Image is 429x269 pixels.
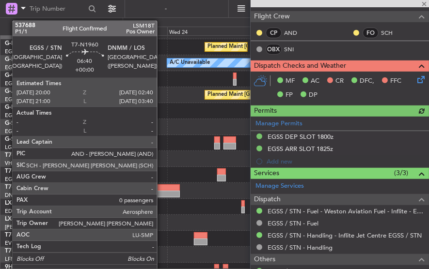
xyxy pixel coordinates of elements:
span: T7-EMI [5,248,24,254]
div: FO [363,28,379,38]
a: LX-AOACitation Mustang [5,216,74,222]
span: LX-INB [5,200,24,206]
a: G-LEGCLegacy 600 [5,105,57,110]
span: CR [335,76,344,86]
a: [PERSON_NAME]/QSA [5,224,62,231]
a: EGSS / STN - Fuel [268,219,318,227]
a: G-FOMOGlobal 6000 [5,41,63,46]
span: (3/3) [394,168,408,178]
a: T7-LZZIPraetor 600 [5,168,57,174]
a: T7-FFIFalcon 7X [5,152,48,158]
span: T7-N1960 [5,184,32,190]
span: AC [311,76,319,86]
span: T7-DYN [5,232,27,238]
a: EGGW/LTN [5,96,34,103]
a: G-SPCYLegacy 650 [5,136,57,142]
div: [DATE] [125,19,141,28]
a: G-JAGAPhenom 300 [5,89,61,94]
a: Manage Services [255,181,304,191]
a: G-GARECessna Citation XLS+ [5,73,85,78]
span: Others [254,254,275,265]
span: T7-LZZI [5,168,25,174]
span: G-GARE [5,73,27,78]
a: T7-DYNChallenger 604 [5,232,68,238]
a: EDLW/DTM [5,208,33,215]
a: AND [284,29,306,37]
span: FP [286,90,293,100]
a: EGSS / STN - Fuel - Weston Aviation Fuel - Inflite - EGSS / STN [268,207,424,215]
div: Wed 24 [167,27,281,35]
a: EGSS / STN - Handling - Inflite Jet Centre EGSS / STN [268,231,422,239]
a: LGAV/ATH [5,144,31,151]
span: Services [254,168,279,179]
a: SCH [381,29,403,37]
div: CP [266,28,282,38]
input: Trip Number [30,1,85,16]
div: A/C Unavailable [170,56,210,70]
span: Flight Crew [254,11,290,22]
span: Dispatch Checks and Weather [254,60,346,72]
span: G-JAGA [5,89,27,94]
span: FFC [390,76,401,86]
a: EGLF/FAB [5,176,30,183]
a: EGGW/LTN [5,112,34,119]
span: DP [309,90,318,100]
span: G-SPCY [5,136,26,142]
span: G-LEGC [5,105,26,110]
a: LX-INBFalcon 900EX EASy II [5,200,81,206]
a: SNI [284,45,306,54]
a: VHHH/HKG [5,160,33,167]
a: DNMM/LOS [5,192,35,199]
a: EVRA/RIX [5,239,29,247]
a: EGSS / STN - Handling [268,243,333,252]
a: EGLF/FAB [5,128,30,135]
span: DFC, [360,76,374,86]
a: G-ENRGPraetor 600 [5,57,60,62]
div: OBX [266,44,282,55]
a: G-SIRSCitation Excel [5,120,61,126]
span: MF [286,76,295,86]
a: T7-EMIHawker 900XP [5,248,64,254]
span: G-ENRG [5,57,28,62]
span: Dispatch [254,194,281,205]
span: G-SIRS [5,120,23,126]
div: Planned Maint [GEOGRAPHIC_DATA] ([GEOGRAPHIC_DATA]) [207,40,360,54]
button: Only With Activity [11,19,105,34]
a: T7-N1960Legacy 650 [5,184,63,190]
a: LFMN/NCE [5,255,33,263]
a: EGSS/STN [5,64,31,71]
div: Planned Maint [GEOGRAPHIC_DATA] ([GEOGRAPHIC_DATA]) [207,88,360,102]
span: LX-AOA [5,216,27,222]
a: EGGW/LTN [5,48,34,55]
span: Only With Activity [25,23,102,30]
span: G-FOMO [5,41,30,46]
span: T7-FFI [5,152,22,158]
a: EGNR/CEG [5,80,34,87]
